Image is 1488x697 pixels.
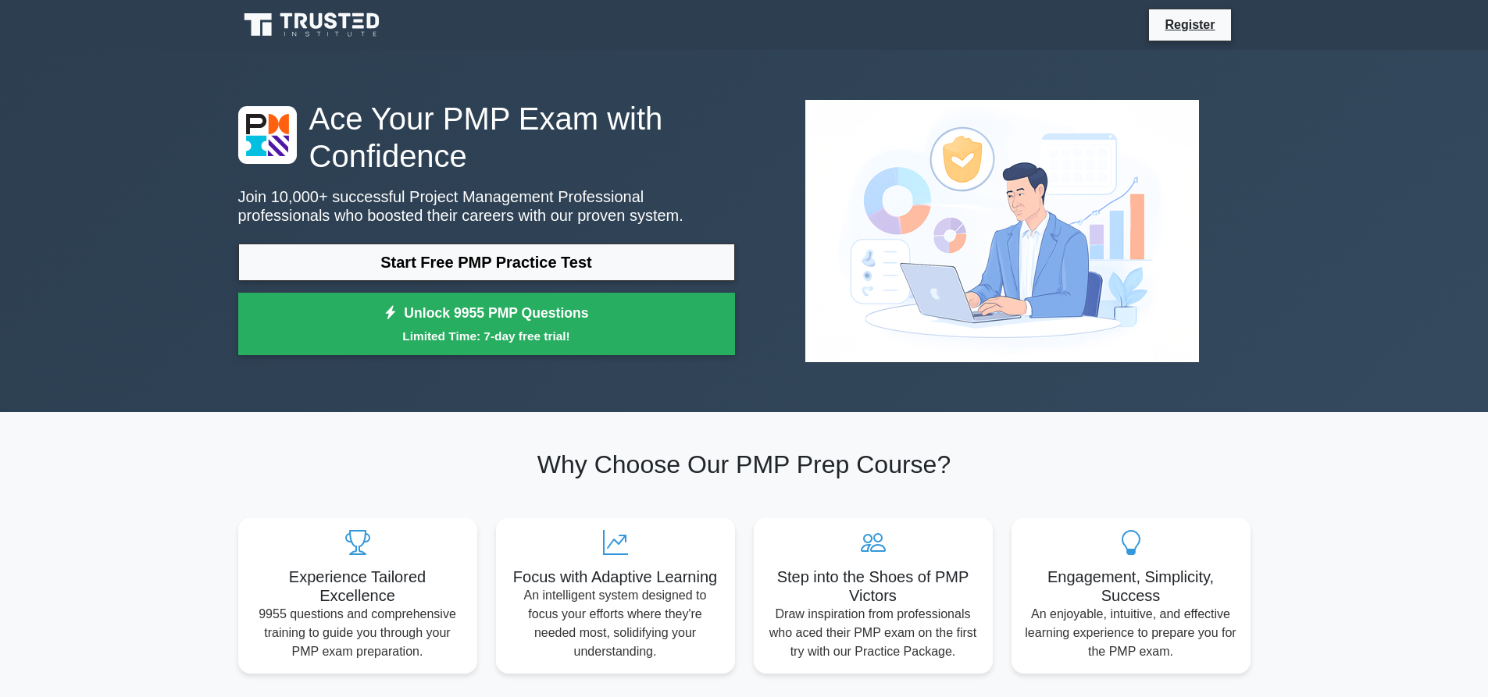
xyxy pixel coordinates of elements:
h1: Ace Your PMP Exam with Confidence [238,100,735,175]
h5: Focus with Adaptive Learning [508,567,723,586]
a: Register [1155,15,1224,34]
h5: Engagement, Simplicity, Success [1024,567,1238,605]
h2: Why Choose Our PMP Prep Course? [238,450,1251,479]
a: Start Free PMP Practice Test [238,244,735,281]
h5: Step into the Shoes of PMP Victors [766,567,980,605]
p: Draw inspiration from professionals who aced their PMP exam on the first try with our Practice Pa... [766,605,980,661]
h5: Experience Tailored Excellence [251,567,465,605]
small: Limited Time: 7-day free trial! [258,327,715,345]
a: Unlock 9955 PMP QuestionsLimited Time: 7-day free trial! [238,293,735,355]
img: Project Management Professional Preview [793,87,1211,375]
p: An enjoyable, intuitive, and effective learning experience to prepare you for the PMP exam. [1024,605,1238,661]
p: An intelligent system designed to focus your efforts where they're needed most, solidifying your ... [508,586,723,661]
p: Join 10,000+ successful Project Management Professional professionals who boosted their careers w... [238,187,735,225]
p: 9955 questions and comprehensive training to guide you through your PMP exam preparation. [251,605,465,661]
